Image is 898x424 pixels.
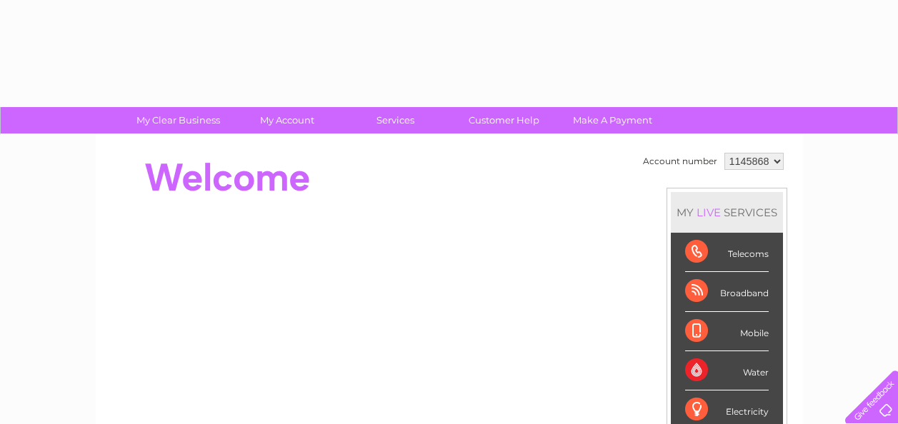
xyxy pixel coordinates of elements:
a: Services [336,107,454,133]
div: Telecoms [685,233,769,272]
div: Water [685,351,769,390]
div: LIVE [694,206,724,219]
a: Customer Help [445,107,563,133]
a: My Clear Business [119,107,237,133]
div: Broadband [685,272,769,311]
div: Mobile [685,312,769,351]
a: Make A Payment [554,107,672,133]
a: My Account [228,107,346,133]
td: Account number [639,149,721,173]
div: MY SERVICES [671,192,783,233]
